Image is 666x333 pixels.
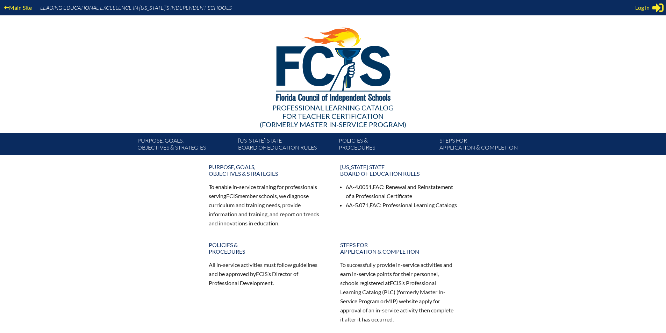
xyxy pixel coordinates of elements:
span: FCIS [390,280,401,286]
li: 6A-4.0051, : Renewal and Reinstatement of a Professional Certificate [346,182,458,201]
a: [US_STATE] StateBoard of Education rules [235,136,336,155]
a: Policies &Procedures [336,136,437,155]
a: Purpose, goals,objectives & strategies [135,136,235,155]
a: Main Site [1,3,35,12]
div: Professional Learning Catalog (formerly Master In-service Program) [132,103,535,129]
span: MIP [386,298,396,304]
a: Policies &Procedures [205,239,330,258]
span: FCIS [226,193,238,199]
p: To successfully provide in-service activities and earn in-service points for their personnel, sch... [340,260,458,324]
a: Purpose, goals,objectives & strategies [205,161,330,180]
p: All in-service activities must follow guidelines and be approved by ’s Director of Professional D... [209,260,326,288]
span: FAC [370,202,380,208]
svg: Sign in or register [652,2,664,13]
span: for Teacher Certification [282,112,384,120]
span: PLC [384,289,394,295]
li: 6A-5.071, : Professional Learning Catalogs [346,201,458,210]
span: FCIS [256,270,267,277]
a: Steps forapplication & completion [437,136,537,155]
img: FCISlogo221.eps [261,15,405,111]
span: FAC [373,183,383,190]
span: Log in [635,3,650,12]
a: Steps forapplication & completion [336,239,462,258]
a: [US_STATE] StateBoard of Education rules [336,161,462,180]
p: To enable in-service training for professionals serving member schools, we diagnose curriculum an... [209,182,326,227]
